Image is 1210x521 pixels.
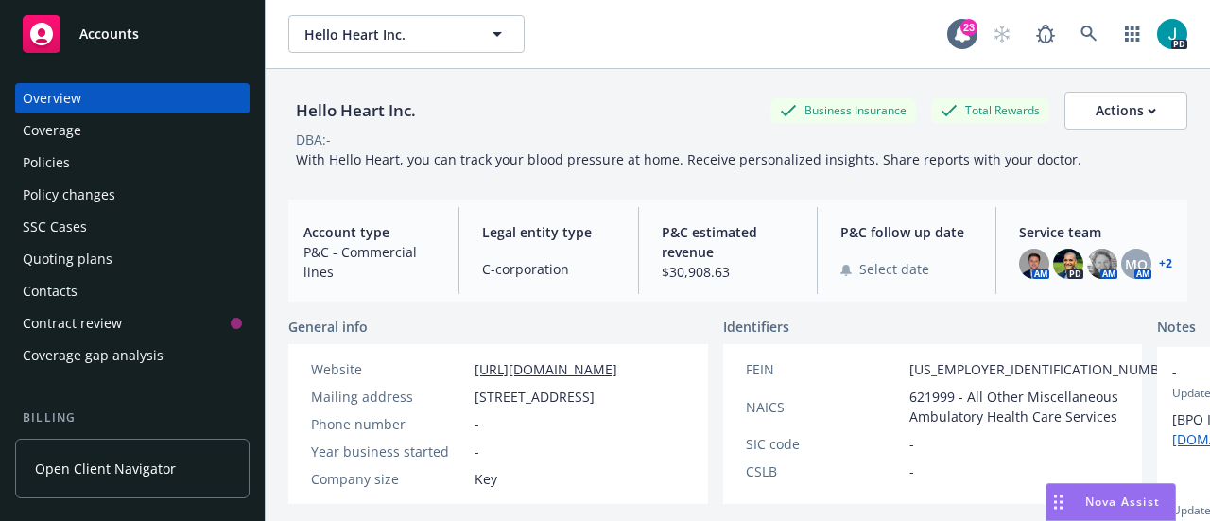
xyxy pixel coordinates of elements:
button: Nova Assist [1046,483,1176,521]
span: - [475,414,479,434]
span: [US_EMPLOYER_IDENTIFICATION_NUMBER] [909,359,1180,379]
div: Policies [23,148,70,178]
span: [STREET_ADDRESS] [475,387,595,407]
a: SSC Cases [15,212,250,242]
span: P&C follow up date [840,222,973,242]
span: - [475,442,479,461]
div: Mailing address [311,387,467,407]
a: Policy changes [15,180,250,210]
div: Coverage gap analysis [23,340,164,371]
div: Company size [311,469,467,489]
div: Quoting plans [23,244,112,274]
a: [URL][DOMAIN_NAME] [475,360,617,378]
span: P&C - Commercial lines [303,242,436,282]
div: Billing [15,408,250,427]
div: Actions [1096,93,1156,129]
span: Select date [859,259,929,279]
div: Business Insurance [770,98,916,122]
div: NAICS [746,397,902,417]
div: Drag to move [1046,484,1070,520]
img: photo [1053,249,1083,279]
button: Actions [1064,92,1187,130]
a: Quoting plans [15,244,250,274]
span: Identifiers [723,317,789,337]
img: photo [1019,249,1049,279]
span: - [909,461,914,481]
a: Report a Bug [1027,15,1064,53]
div: Phone number [311,414,467,434]
span: MQ [1125,254,1148,274]
span: Notes [1157,317,1196,339]
span: $30,908.63 [662,262,794,282]
a: Coverage gap analysis [15,340,250,371]
a: Overview [15,83,250,113]
a: Switch app [1114,15,1151,53]
div: Hello Heart Inc. [288,98,423,123]
span: Nova Assist [1085,494,1160,510]
img: photo [1157,19,1187,49]
div: Contacts [23,276,78,306]
a: Start snowing [983,15,1021,53]
div: CSLB [746,461,902,481]
span: Open Client Navigator [35,459,176,478]
div: FEIN [746,359,902,379]
span: P&C estimated revenue [662,222,794,262]
div: Total Rewards [931,98,1049,122]
a: +2 [1159,258,1172,269]
div: Policy changes [23,180,115,210]
span: Service team [1019,222,1172,242]
span: - [909,434,914,454]
span: Legal entity type [482,222,614,242]
div: 23 [960,19,977,36]
a: Accounts [15,8,250,61]
div: Website [311,359,467,379]
div: SIC code [746,434,902,454]
span: Accounts [79,26,139,42]
span: Key [475,469,497,489]
a: Contract review [15,308,250,339]
div: DBA: - [296,130,331,149]
div: SSC Cases [23,212,87,242]
a: Contacts [15,276,250,306]
a: Search [1070,15,1108,53]
img: photo [1087,249,1117,279]
a: Policies [15,148,250,178]
span: Account type [303,222,436,242]
div: Coverage [23,115,81,146]
div: Overview [23,83,81,113]
button: Hello Heart Inc. [288,15,525,53]
div: Contract review [23,308,122,339]
span: C-corporation [482,259,614,279]
span: With Hello Heart, you can track your blood pressure at home. Receive personalized insights. Share... [296,150,1081,168]
span: Hello Heart Inc. [304,25,468,44]
span: 621999 - All Other Miscellaneous Ambulatory Health Care Services [909,387,1180,426]
span: General info [288,317,368,337]
a: Coverage [15,115,250,146]
div: Year business started [311,442,467,461]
